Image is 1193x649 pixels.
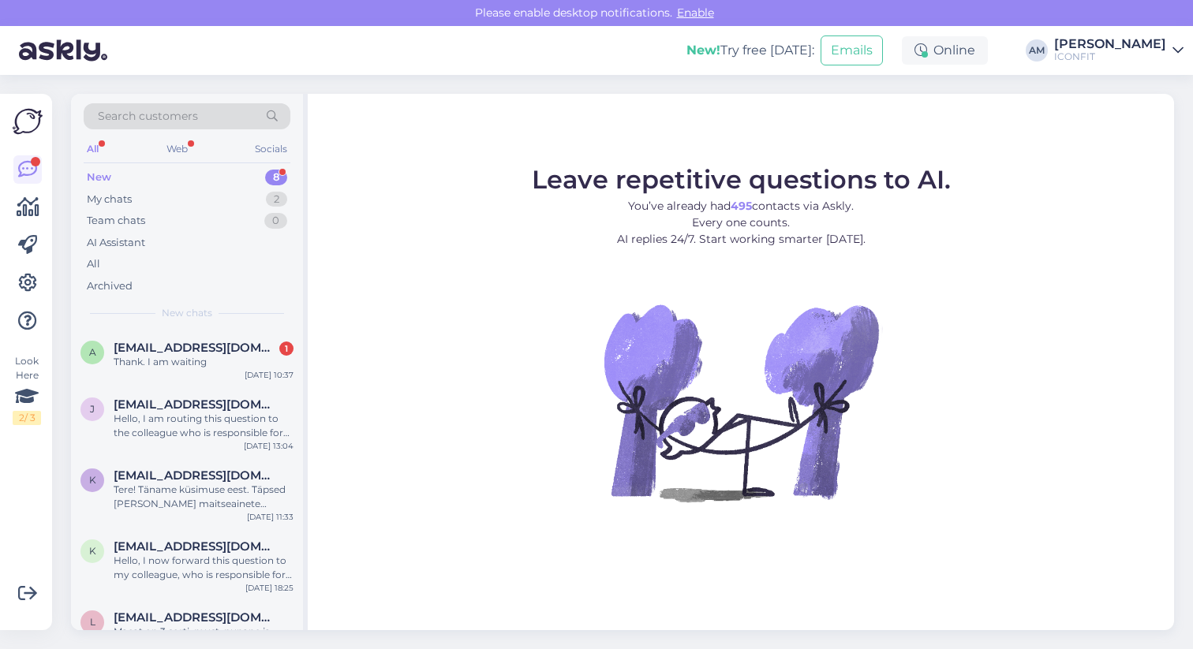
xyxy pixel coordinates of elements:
div: 0 [264,213,287,229]
div: Web [163,139,191,159]
img: Askly Logo [13,106,43,136]
div: Look Here [13,354,41,425]
span: New chats [162,306,212,320]
div: All [84,139,102,159]
div: Hello, I am routing this question to the colleague who is responsible for this topic. The reply m... [114,412,294,440]
div: Socials [252,139,290,159]
span: Leave repetitive questions to AI. [532,164,951,195]
a: [PERSON_NAME]ICONFIT [1054,38,1184,63]
span: Enable [672,6,719,20]
div: 2 [266,192,287,207]
div: Archived [87,278,133,294]
div: [DATE] 11:33 [247,511,294,523]
p: You’ve already had contacts via Askly. Every one counts. AI replies 24/7. Start working smarter [... [532,198,951,248]
div: [DATE] 10:37 [245,369,294,381]
div: ICONFIT [1054,50,1166,63]
span: l [90,616,95,628]
span: K [89,545,96,557]
button: Emails [821,35,883,65]
div: Tere! Täname küsimuse eest. Täpsed [PERSON_NAME] maitseainete koostisosad ICONFIT Beauty Collagen... [114,483,294,511]
span: Arkm315787@gmail.com [114,341,278,355]
div: AI Assistant [87,235,145,251]
div: Hello, I now forward this question to my colleague, who is responsible for this. The reply will b... [114,554,294,582]
div: My chats [87,192,132,207]
div: [DATE] 13:04 [244,440,294,452]
span: J [90,403,95,415]
div: 2 / 3 [13,411,41,425]
div: AM [1026,39,1048,62]
span: A [89,346,96,358]
div: Online [902,36,988,65]
img: No Chat active [599,260,883,544]
span: krivald@protonmail.com [114,468,278,483]
span: Karltinniste@gmail.com [114,539,278,554]
div: 8 [265,170,287,185]
span: lisandratalving@gmail.com [114,610,278,625]
span: JRodinaElvira48@gmail.com [114,397,278,412]
div: 1 [279,341,294,356]
div: Thank. I am waiting [114,355,294,369]
div: [DATE] 18:25 [245,582,294,594]
span: k [89,474,96,486]
div: Try free [DATE]: [686,41,814,60]
span: Search customers [98,108,198,125]
div: New [87,170,111,185]
div: Team chats [87,213,145,229]
div: [PERSON_NAME] [1054,38,1166,50]
b: 495 [731,199,752,213]
b: New! [686,43,720,58]
div: All [87,256,100,272]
